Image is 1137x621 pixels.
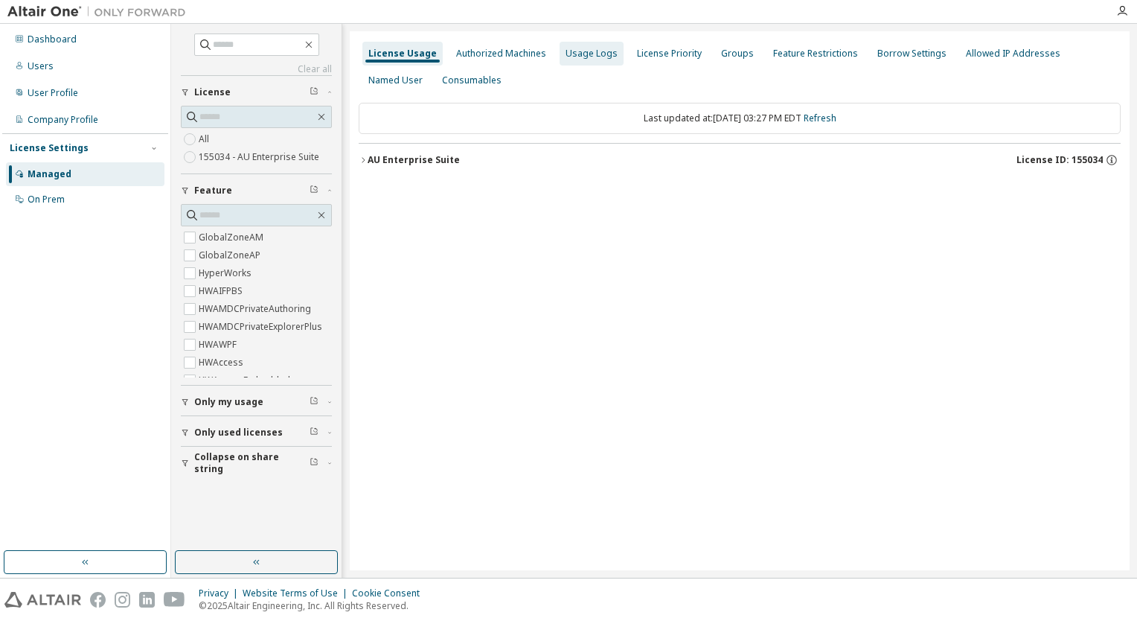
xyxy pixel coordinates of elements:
[310,396,318,408] span: Clear filter
[181,174,332,207] button: Feature
[181,447,332,480] button: Collapse on share string
[90,592,106,608] img: facebook.svg
[181,416,332,449] button: Only used licenses
[28,168,71,180] div: Managed
[7,4,193,19] img: Altair One
[194,396,263,408] span: Only my usage
[368,48,437,60] div: License Usage
[877,48,947,60] div: Borrow Settings
[966,48,1060,60] div: Allowed IP Addresses
[194,185,232,197] span: Feature
[566,48,618,60] div: Usage Logs
[164,592,185,608] img: youtube.svg
[139,592,155,608] img: linkedin.svg
[194,451,310,475] span: Collapse on share string
[10,142,89,154] div: License Settings
[199,587,243,599] div: Privacy
[310,457,318,469] span: Clear filter
[368,74,423,86] div: Named User
[199,282,246,300] label: HWAIFPBS
[199,148,322,166] label: 155034 - AU Enterprise Suite
[359,103,1121,134] div: Last updated at: [DATE] 03:27 PM EDT
[199,336,240,354] label: HWAWPF
[199,229,266,246] label: GlobalZoneAM
[243,587,352,599] div: Website Terms of Use
[199,318,325,336] label: HWAMDCPrivateExplorerPlus
[199,246,263,264] label: GlobalZoneAP
[637,48,702,60] div: License Priority
[442,74,502,86] div: Consumables
[310,86,318,98] span: Clear filter
[28,34,77,45] div: Dashboard
[359,144,1121,176] button: AU Enterprise SuiteLicense ID: 155034
[368,154,460,166] div: AU Enterprise Suite
[4,592,81,608] img: altair_logo.svg
[804,112,836,124] a: Refresh
[310,185,318,197] span: Clear filter
[721,48,754,60] div: Groups
[199,599,429,612] p: © 2025 Altair Engineering, Inc. All Rights Reserved.
[199,264,254,282] label: HyperWorks
[199,372,293,389] label: HWAccessEmbedded
[1016,154,1103,166] span: License ID: 155034
[199,130,212,148] label: All
[194,86,231,98] span: License
[181,63,332,75] a: Clear all
[352,587,429,599] div: Cookie Consent
[115,592,130,608] img: instagram.svg
[194,427,283,439] span: Only used licenses
[28,87,78,99] div: User Profile
[181,386,332,418] button: Only my usage
[199,354,246,372] label: HWAccess
[28,114,98,126] div: Company Profile
[773,48,858,60] div: Feature Restrictions
[181,76,332,109] button: License
[28,60,54,72] div: Users
[28,194,65,206] div: On Prem
[199,300,314,318] label: HWAMDCPrivateAuthoring
[456,48,546,60] div: Authorized Machines
[310,427,318,439] span: Clear filter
